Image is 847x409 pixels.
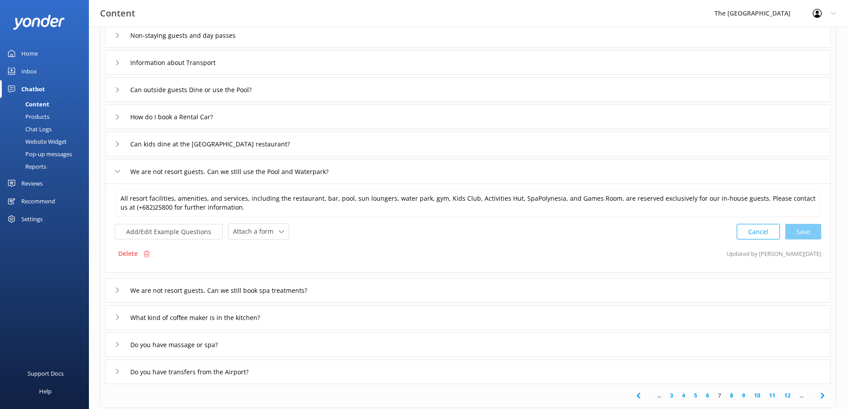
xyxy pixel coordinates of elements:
[5,123,52,135] div: Chat Logs
[21,80,45,98] div: Chatbot
[780,391,795,400] a: 12
[5,110,89,123] a: Products
[5,160,89,173] a: Reports
[21,192,55,210] div: Recommend
[100,6,135,20] h3: Content
[5,148,89,160] a: Pop-up messages
[5,110,49,123] div: Products
[5,98,89,110] a: Content
[666,391,678,400] a: 3
[5,123,89,135] a: Chat Logs
[727,245,821,262] p: Updated by [PERSON_NAME] [DATE]
[5,135,89,148] a: Website Widget
[714,391,726,400] a: 7
[5,148,72,160] div: Pop-up messages
[702,391,714,400] a: 6
[21,174,43,192] div: Reviews
[690,391,702,400] a: 5
[21,45,38,62] div: Home
[5,135,67,148] div: Website Widget
[115,224,223,239] button: Add/Edit Example Questions
[678,391,690,400] a: 4
[737,224,780,239] button: Cancel
[795,391,808,400] span: ...
[233,227,279,236] span: Attach a form
[116,189,820,217] textarea: All resort facilities, amenities, and services, including the restaurant, bar, pool, sun loungers...
[765,391,780,400] a: 11
[39,382,52,400] div: Help
[5,160,46,173] div: Reports
[750,391,765,400] a: 10
[118,249,138,259] p: Delete
[28,364,64,382] div: Support Docs
[21,62,37,80] div: Inbox
[726,391,738,400] a: 8
[738,391,750,400] a: 9
[653,391,666,400] span: ...
[21,210,43,228] div: Settings
[13,15,64,29] img: yonder-white-logo.png
[5,98,49,110] div: Content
